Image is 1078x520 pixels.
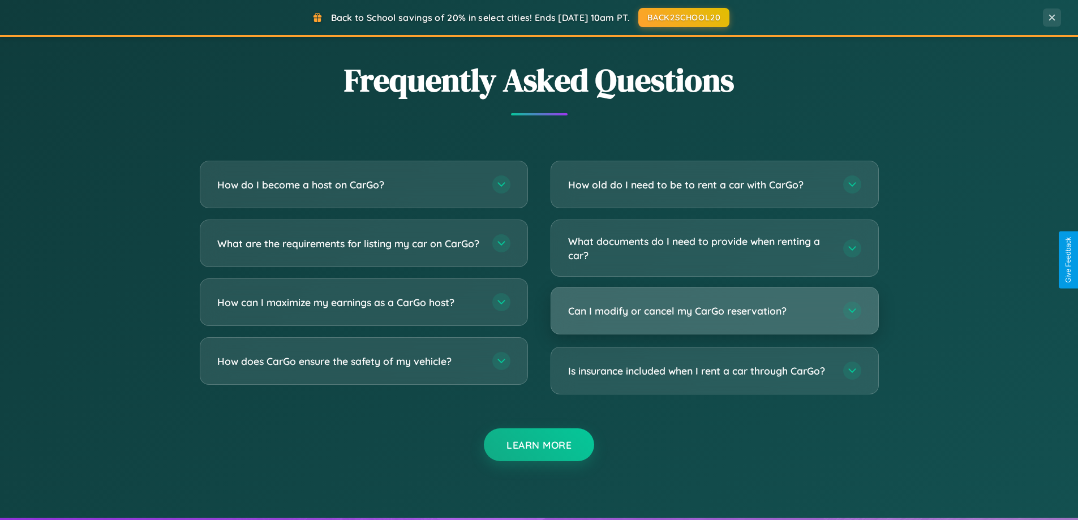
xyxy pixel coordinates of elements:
h3: What documents do I need to provide when renting a car? [568,234,832,262]
h3: Is insurance included when I rent a car through CarGo? [568,364,832,378]
button: Learn More [484,428,594,461]
button: BACK2SCHOOL20 [638,8,729,27]
div: Give Feedback [1064,237,1072,283]
h3: What are the requirements for listing my car on CarGo? [217,237,481,251]
h3: How can I maximize my earnings as a CarGo host? [217,295,481,310]
h2: Frequently Asked Questions [200,58,879,102]
span: Back to School savings of 20% in select cities! Ends [DATE] 10am PT. [331,12,630,23]
h3: How do I become a host on CarGo? [217,178,481,192]
h3: How old do I need to be to rent a car with CarGo? [568,178,832,192]
h3: Can I modify or cancel my CarGo reservation? [568,304,832,318]
h3: How does CarGo ensure the safety of my vehicle? [217,354,481,368]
